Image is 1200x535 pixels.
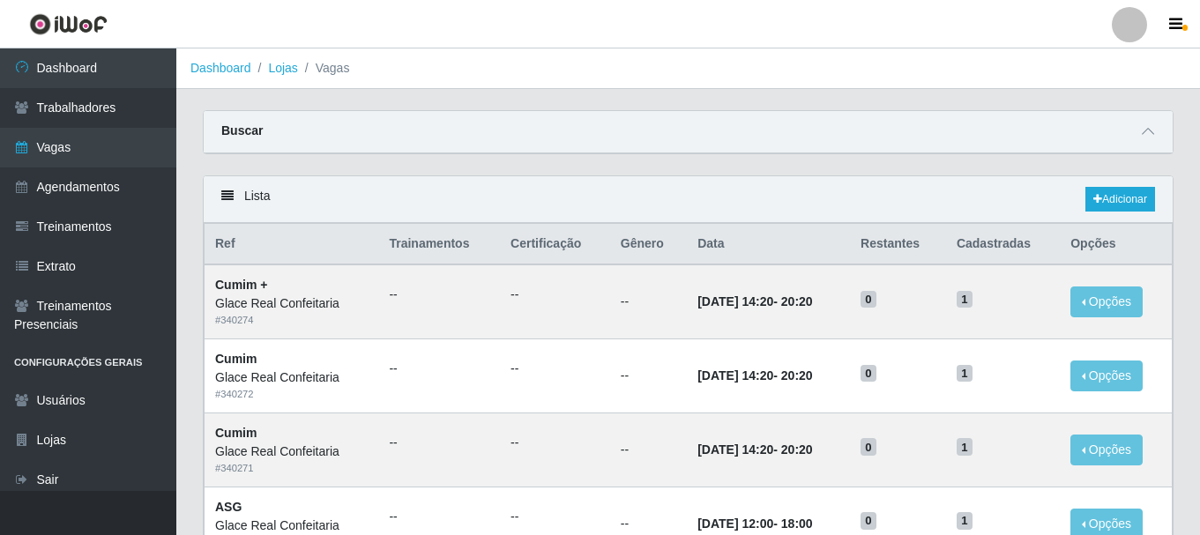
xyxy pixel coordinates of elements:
[215,368,368,387] div: Glace Real Confeitaria
[687,224,850,265] th: Data
[176,48,1200,89] nav: breadcrumb
[610,224,687,265] th: Gênero
[781,368,813,383] time: 20:20
[1060,224,1172,265] th: Opções
[511,508,600,526] ul: --
[500,224,610,265] th: Certificação
[697,516,773,531] time: [DATE] 12:00
[389,360,489,378] ul: --
[378,224,500,265] th: Trainamentos
[697,516,812,531] strong: -
[697,368,812,383] strong: -
[205,224,379,265] th: Ref
[215,387,368,402] div: # 340272
[268,61,297,75] a: Lojas
[781,294,813,308] time: 20:20
[215,352,257,366] strong: Cumim
[697,442,812,457] strong: -
[215,278,268,292] strong: Cumim +
[1070,360,1143,391] button: Opções
[697,368,773,383] time: [DATE] 14:20
[511,360,600,378] ul: --
[781,516,813,531] time: 18:00
[389,508,489,526] ul: --
[190,61,251,75] a: Dashboard
[697,442,773,457] time: [DATE] 14:20
[850,224,946,265] th: Restantes
[957,291,973,308] span: 1
[610,264,687,338] td: --
[610,412,687,487] td: --
[215,461,368,476] div: # 340271
[946,224,1060,265] th: Cadastradas
[29,13,108,35] img: CoreUI Logo
[511,286,600,304] ul: --
[1070,286,1143,317] button: Opções
[389,286,489,304] ul: --
[957,438,973,456] span: 1
[215,313,368,328] div: # 340274
[221,123,263,137] strong: Buscar
[697,294,812,308] strong: -
[215,516,368,535] div: Glace Real Confeitaria
[215,294,368,313] div: Glace Real Confeitaria
[781,442,813,457] time: 20:20
[511,434,600,452] ul: --
[861,291,876,308] span: 0
[1070,435,1143,465] button: Opções
[1085,187,1155,212] a: Adicionar
[389,434,489,452] ul: --
[861,512,876,530] span: 0
[957,365,973,383] span: 1
[957,512,973,530] span: 1
[861,365,876,383] span: 0
[215,426,257,440] strong: Cumim
[215,442,368,461] div: Glace Real Confeitaria
[697,294,773,308] time: [DATE] 14:20
[610,339,687,413] td: --
[215,500,242,514] strong: ASG
[861,438,876,456] span: 0
[204,176,1173,223] div: Lista
[298,59,350,78] li: Vagas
